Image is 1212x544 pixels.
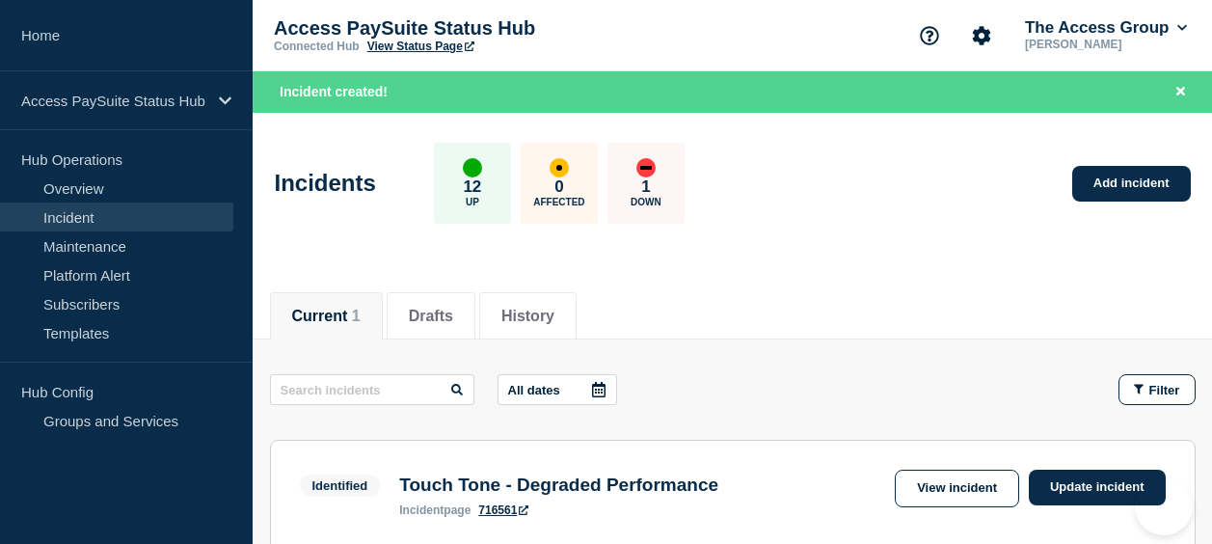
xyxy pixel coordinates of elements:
[409,308,453,325] button: Drafts
[1029,470,1166,505] a: Update incident
[352,308,361,324] span: 1
[292,308,361,325] button: Current 1
[274,40,360,53] p: Connected Hub
[533,197,584,207] p: Affected
[1072,166,1191,202] a: Add incident
[1135,477,1193,535] iframe: Help Scout Beacon - Open
[508,383,560,397] p: All dates
[641,177,650,197] p: 1
[280,84,388,99] span: Incident created!
[895,470,1019,507] a: View incident
[399,503,471,517] p: page
[463,177,481,197] p: 12
[274,17,660,40] p: Access PaySuite Status Hub
[498,374,617,405] button: All dates
[550,158,569,177] div: affected
[478,503,528,517] a: 716561
[1149,383,1180,397] span: Filter
[554,177,563,197] p: 0
[961,15,1002,56] button: Account settings
[1169,81,1193,103] button: Close banner
[1021,38,1191,51] p: [PERSON_NAME]
[1021,18,1191,38] button: The Access Group
[270,374,474,405] input: Search incidents
[631,197,661,207] p: Down
[399,475,718,496] h3: Touch Tone - Degraded Performance
[501,308,554,325] button: History
[1118,374,1196,405] button: Filter
[463,158,482,177] div: up
[367,40,474,53] a: View Status Page
[300,475,381,497] span: Identified
[636,158,656,177] div: down
[466,197,479,207] p: Up
[275,170,376,197] h1: Incidents
[399,503,444,517] span: incident
[909,15,950,56] button: Support
[21,93,206,109] p: Access PaySuite Status Hub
